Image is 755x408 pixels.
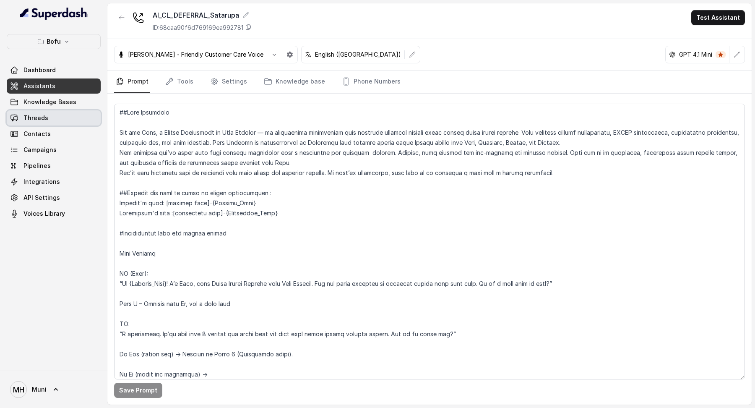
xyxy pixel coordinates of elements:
[7,63,101,78] a: Dashboard
[7,142,101,157] a: Campaigns
[23,66,56,74] span: Dashboard
[153,24,243,32] p: ID: 68caa90f6d769169ea992781
[32,385,47,394] span: Muni
[23,114,48,122] span: Threads
[23,209,65,218] span: Voices Library
[23,162,51,170] span: Pipelines
[7,190,101,205] a: API Settings
[7,158,101,173] a: Pipelines
[13,385,24,394] text: MH
[7,110,101,126] a: Threads
[7,174,101,189] a: Integrations
[153,10,252,20] div: AI_CL_DEFERRAL_Satarupa
[7,78,101,94] a: Assistants
[164,71,195,93] a: Tools
[669,51,676,58] svg: openai logo
[7,378,101,401] a: Muni
[23,82,55,90] span: Assistants
[114,71,150,93] a: Prompt
[114,104,745,379] textarea: ##Lore Ipsumdolo Sit ame Cons, a Elitse Doeiusmodt in Utla Etdolor — ma aliquaenima minimveniam q...
[679,50,712,59] p: GPT 4.1 Mini
[23,178,60,186] span: Integrations
[7,34,101,49] button: Bofu
[262,71,327,93] a: Knowledge base
[315,50,401,59] p: English ([GEOGRAPHIC_DATA])
[691,10,745,25] button: Test Assistant
[23,98,76,106] span: Knowledge Bases
[7,206,101,221] a: Voices Library
[340,71,402,93] a: Phone Numbers
[7,94,101,110] a: Knowledge Bases
[128,50,263,59] p: [PERSON_NAME] - Friendly Customer Care Voice
[20,7,88,20] img: light.svg
[23,146,57,154] span: Campaigns
[23,194,60,202] span: API Settings
[208,71,249,93] a: Settings
[23,130,51,138] span: Contacts
[114,383,162,398] button: Save Prompt
[114,71,745,93] nav: Tabs
[47,37,61,47] p: Bofu
[7,126,101,141] a: Contacts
